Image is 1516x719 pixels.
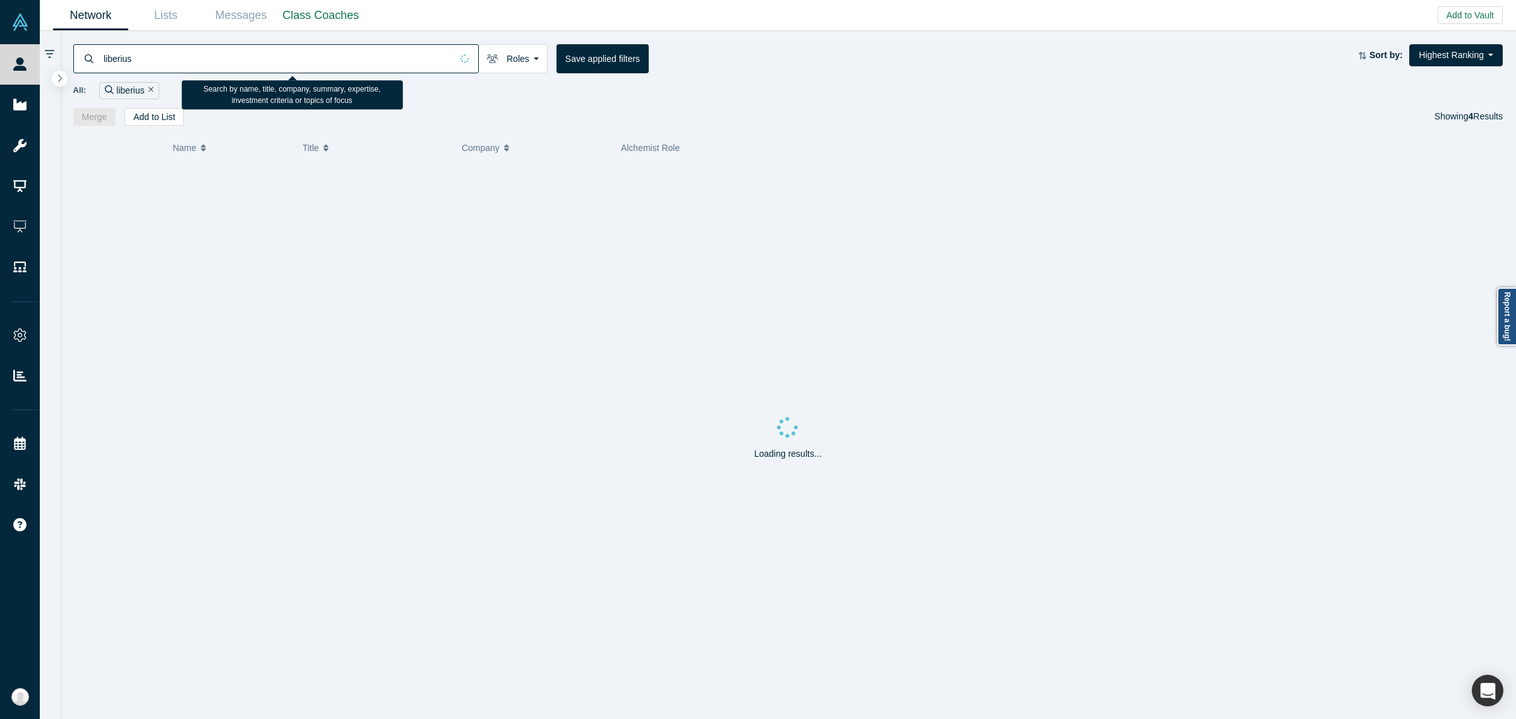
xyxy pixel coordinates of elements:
button: Roles [478,44,548,73]
input: Search by name, title, company, summary, expertise, investment criteria or topics of focus [102,44,452,73]
button: Name [172,135,289,161]
a: Network [53,1,128,30]
img: Kristine Ortaliz's Account [11,688,29,706]
strong: 4 [1469,111,1474,121]
button: Add to Vault [1438,6,1503,24]
button: Highest Ranking [1409,44,1503,66]
span: Name [172,135,196,161]
a: Class Coaches [279,1,363,30]
button: Company [462,135,608,161]
img: Alchemist Vault Logo [11,13,29,31]
span: Title [303,135,319,161]
span: Results [1469,111,1503,121]
a: Lists [128,1,203,30]
button: Save applied filters [556,44,649,73]
button: Add to List [124,108,184,126]
span: All: [73,84,87,97]
a: Messages [203,1,279,30]
a: Report a bug! [1497,287,1516,346]
span: Alchemist Role [621,143,680,153]
div: Showing [1435,108,1503,126]
button: Merge [73,108,116,126]
span: Company [462,135,500,161]
button: Title [303,135,448,161]
button: Remove Filter [145,83,154,98]
p: Loading results... [754,447,822,461]
div: liberius [99,82,159,99]
strong: Sort by: [1369,50,1403,60]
